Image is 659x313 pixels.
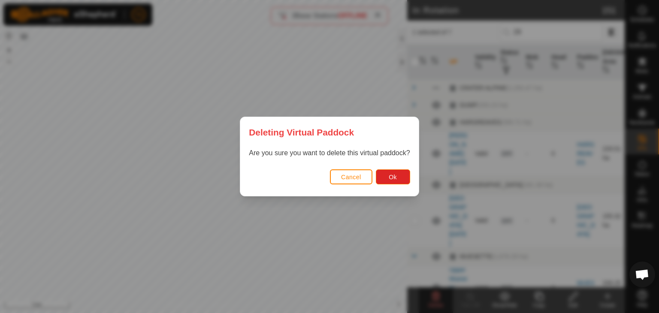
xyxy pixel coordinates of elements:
p: Are you sure you want to delete this virtual paddock? [249,148,410,158]
span: Deleting Virtual Paddock [249,126,354,139]
span: Ok [389,174,397,181]
button: Ok [376,169,410,184]
span: Cancel [341,174,361,181]
button: Cancel [330,169,372,184]
div: Open chat [629,262,655,287]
